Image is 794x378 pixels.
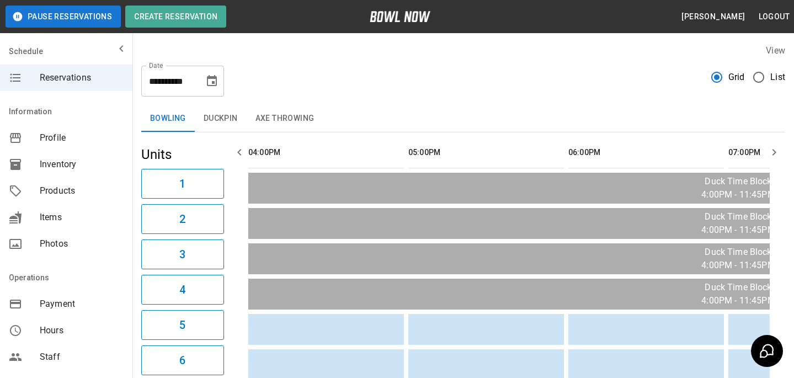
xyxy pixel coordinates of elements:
[754,7,794,27] button: Logout
[6,6,121,28] button: Pause Reservations
[408,137,564,168] th: 05:00PM
[247,105,323,132] button: Axe Throwing
[179,352,185,369] h6: 6
[201,70,223,92] button: Choose date, selected date is Aug 28, 2025
[179,246,185,263] h6: 3
[195,105,247,132] button: Duckpin
[141,345,224,375] button: 6
[141,310,224,340] button: 5
[770,71,785,84] span: List
[141,204,224,234] button: 2
[40,131,124,145] span: Profile
[141,105,785,132] div: inventory tabs
[40,297,124,311] span: Payment
[248,137,404,168] th: 04:00PM
[568,137,724,168] th: 06:00PM
[179,316,185,334] h6: 5
[179,175,185,193] h6: 1
[141,169,224,199] button: 1
[40,237,124,251] span: Photos
[179,281,185,299] h6: 4
[141,275,224,305] button: 4
[40,350,124,364] span: Staff
[677,7,749,27] button: [PERSON_NAME]
[179,210,185,228] h6: 2
[141,239,224,269] button: 3
[125,6,226,28] button: Create Reservation
[40,211,124,224] span: Items
[40,184,124,198] span: Products
[40,158,124,171] span: Inventory
[370,11,430,22] img: logo
[141,146,224,163] h5: Units
[141,105,195,132] button: Bowling
[40,324,124,337] span: Hours
[728,71,745,84] span: Grid
[40,71,124,84] span: Reservations
[766,45,785,56] label: View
